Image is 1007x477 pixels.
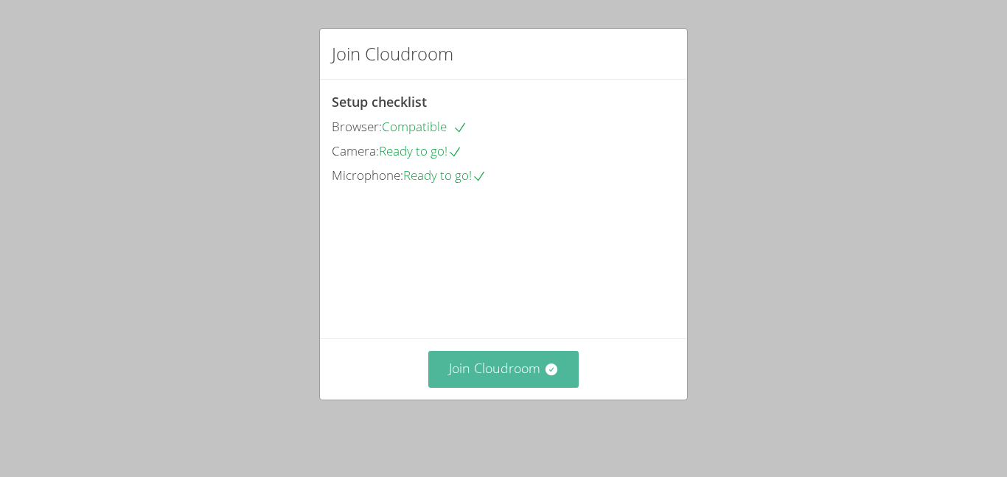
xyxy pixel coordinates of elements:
span: Ready to go! [403,167,487,184]
h2: Join Cloudroom [332,41,453,67]
span: Compatible [382,118,467,135]
span: Browser: [332,118,382,135]
span: Microphone: [332,167,403,184]
span: Ready to go! [379,142,462,159]
button: Join Cloudroom [428,351,579,387]
span: Camera: [332,142,379,159]
span: Setup checklist [332,93,427,111]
